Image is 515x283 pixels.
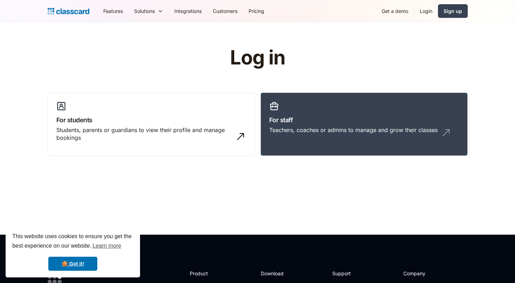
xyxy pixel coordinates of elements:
[48,257,97,271] a: dismiss cookie message
[98,3,128,19] a: Features
[146,47,369,69] h1: Log in
[269,126,438,134] div: Teachers, coaches or admins to manage and grow their classes
[6,226,140,277] div: cookieconsent
[438,4,468,18] a: Sign up
[207,3,243,19] a: Customers
[128,3,169,19] div: Solutions
[444,7,462,15] div: Sign up
[261,270,290,277] h2: Download
[190,270,227,277] h2: Product
[332,270,361,277] h2: Support
[91,241,122,251] a: learn more about cookies
[48,6,89,16] a: home
[403,270,450,277] h2: Company
[414,3,438,19] a: Login
[48,92,255,156] a: For studentsStudents, parents or guardians to view their profile and manage bookings
[56,115,246,125] h3: For students
[134,7,155,15] div: Solutions
[169,3,207,19] a: Integrations
[243,3,270,19] a: Pricing
[376,3,414,19] a: Get a demo
[12,232,133,251] span: This website uses cookies to ensure you get the best experience on our website.
[260,92,468,156] a: For staffTeachers, coaches or admins to manage and grow their classes
[56,126,232,142] div: Students, parents or guardians to view their profile and manage bookings
[269,115,459,125] h3: For staff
